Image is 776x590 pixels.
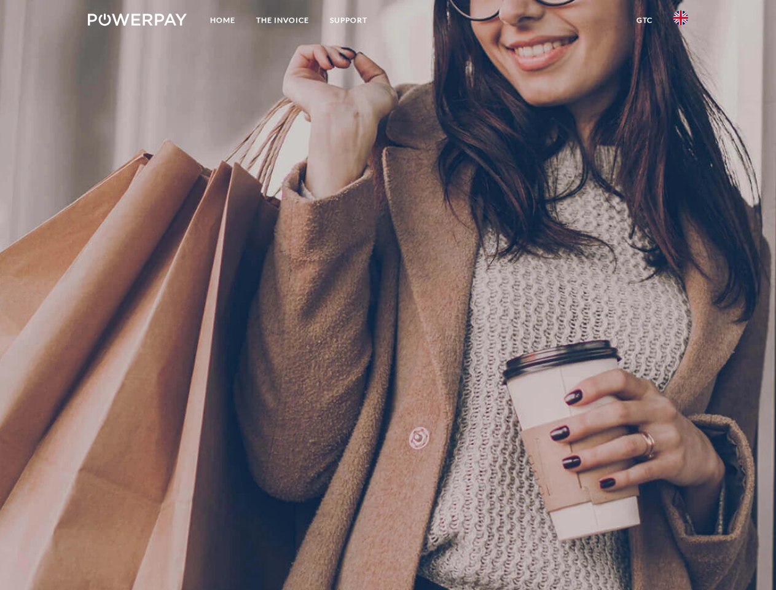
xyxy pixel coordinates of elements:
[246,9,319,31] a: THE INVOICE
[319,9,378,31] a: Support
[673,10,688,25] img: en
[88,14,187,26] img: logo-powerpay-white.svg
[626,9,663,31] a: GTC
[200,9,246,31] a: Home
